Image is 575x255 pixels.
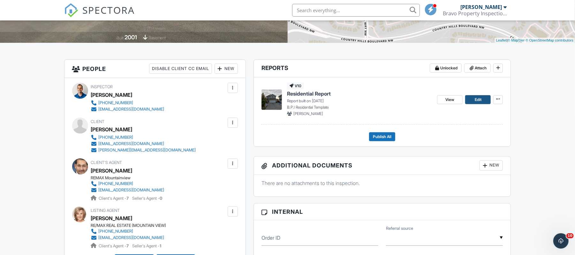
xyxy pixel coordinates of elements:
img: The Best Home Inspection Software - Spectora [64,3,78,17]
span: Client's Agent - [99,196,130,201]
div: New [480,160,503,171]
div: [PHONE_NUMBER] [99,135,133,140]
div: 2001 [125,34,137,41]
strong: 0 [160,196,163,201]
span: Seller's Agent - [132,243,162,248]
a: [PERSON_NAME][EMAIL_ADDRESS][DOMAIN_NAME] [91,147,196,153]
strong: 7 [127,196,129,201]
div: [EMAIL_ADDRESS][DOMAIN_NAME] [99,188,164,193]
div: [PERSON_NAME][EMAIL_ADDRESS][DOMAIN_NAME] [99,148,196,153]
input: Search everything... [292,4,420,17]
a: Leaflet [496,38,507,42]
div: REMAX Mountainview [91,175,170,181]
span: Built [117,35,124,40]
span: SPECTORA [83,3,135,17]
strong: 1 [160,243,162,248]
a: [PHONE_NUMBER] [91,134,196,141]
div: [PHONE_NUMBER] [99,181,133,186]
a: [EMAIL_ADDRESS][DOMAIN_NAME] [91,106,164,112]
a: © MapTiler [508,38,525,42]
span: Client's Agent - [99,243,130,248]
h3: Internal [254,204,511,220]
span: Client's Agent [91,160,122,165]
h3: People [64,60,246,78]
div: [EMAIL_ADDRESS][DOMAIN_NAME] [99,107,164,112]
div: | [495,38,575,43]
strong: 7 [127,243,129,248]
a: [PERSON_NAME] [91,166,132,175]
div: New [215,64,238,74]
div: [PERSON_NAME] [91,125,132,134]
a: [PHONE_NUMBER] [91,181,164,187]
a: [EMAIL_ADDRESS][DOMAIN_NAME] [91,141,196,147]
span: Client [91,119,105,124]
span: basement [148,35,166,40]
div: [PERSON_NAME] [91,90,132,100]
div: [EMAIL_ADDRESS][DOMAIN_NAME] [99,141,164,146]
span: Inspector [91,84,113,89]
span: Seller's Agent - [132,196,163,201]
a: [PHONE_NUMBER] [91,228,164,235]
label: Referral source [386,226,413,231]
span: 10 [566,233,574,238]
a: [PERSON_NAME] [91,213,132,223]
iframe: Intercom live chat [553,233,569,249]
a: [EMAIL_ADDRESS][DOMAIN_NAME] [91,187,164,193]
div: [PERSON_NAME] [461,4,502,10]
div: [EMAIL_ADDRESS][DOMAIN_NAME] [99,235,164,240]
div: Disable Client CC Email [149,64,212,74]
p: There are no attachments to this inspection. [261,180,503,187]
a: SPECTORA [64,9,135,22]
span: Listing Agent [91,208,120,213]
div: [PHONE_NUMBER] [99,229,133,234]
div: Bravo Property Inspections [443,10,507,17]
label: Order ID [261,234,280,241]
h3: Additional Documents [254,157,511,175]
div: [PHONE_NUMBER] [99,100,133,105]
a: [PHONE_NUMBER] [91,100,164,106]
a: [EMAIL_ADDRESS][DOMAIN_NAME] [91,235,164,241]
a: © OpenStreetMap contributors [526,38,573,42]
div: RE/MAX REAL ESTATE (MOUNTAIN VIEW) [91,223,170,228]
